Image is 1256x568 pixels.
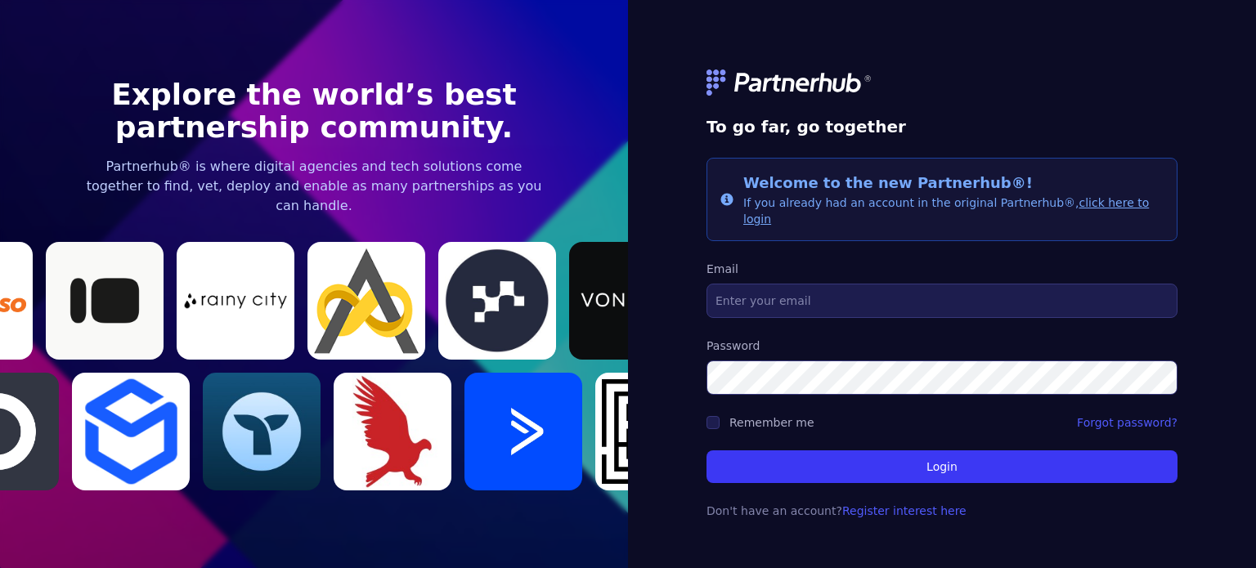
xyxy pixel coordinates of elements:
label: Remember me [729,416,814,429]
span: Welcome to the new Partnerhub®! [743,174,1033,191]
h1: Explore the world’s best partnership community. [78,78,549,144]
input: Enter your email [706,284,1177,318]
div: If you already had an account in the original Partnerhub®, [743,172,1164,227]
p: Don't have an account? [706,503,1177,519]
p: Partnerhub® is where digital agencies and tech solutions come together to find, vet, deploy and e... [78,157,549,216]
h1: To go far, go together [706,115,1177,138]
a: Forgot password? [1077,414,1177,431]
a: Register interest here [842,504,967,517]
label: Email [706,261,1177,277]
button: Login [706,450,1177,483]
label: Password [706,338,1177,354]
img: logo [706,69,873,96]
